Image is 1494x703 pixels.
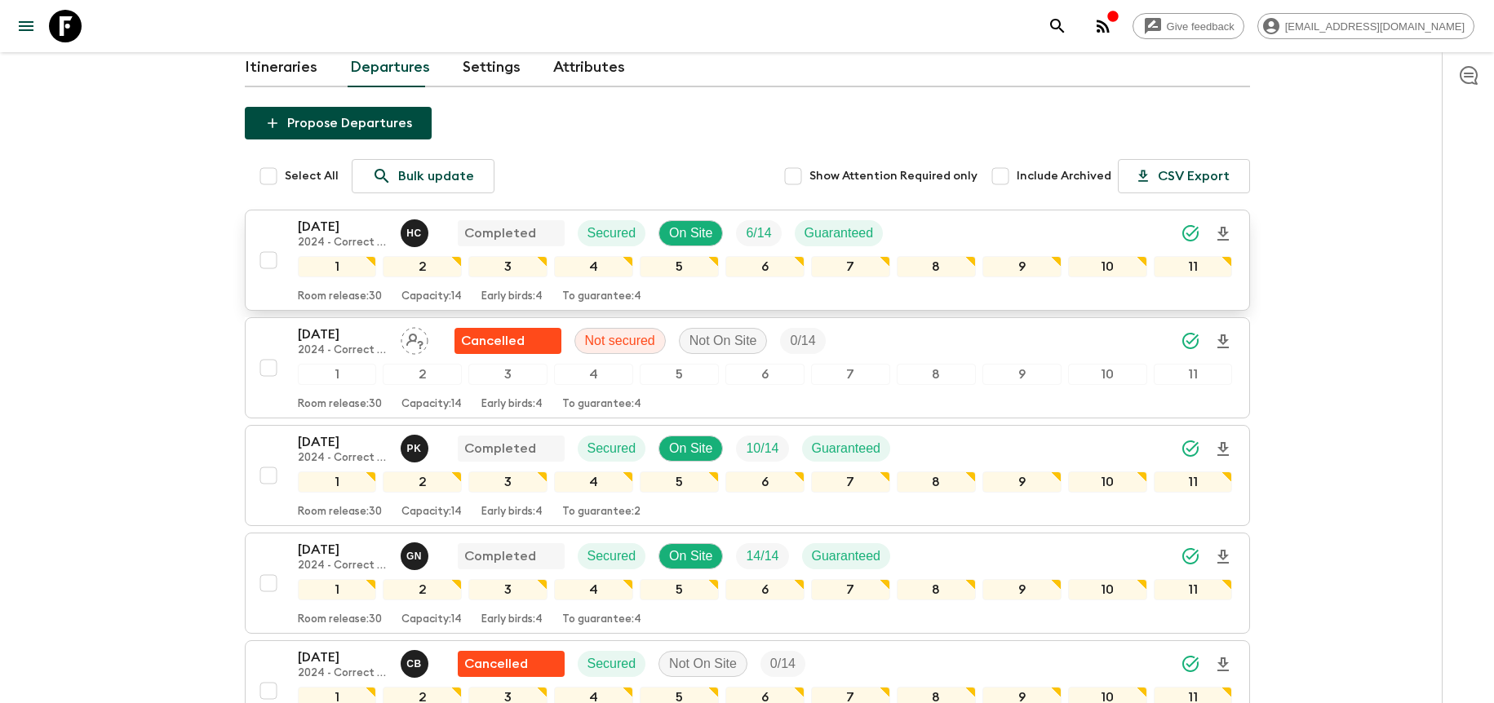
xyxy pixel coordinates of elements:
p: Not On Site [669,654,737,674]
div: 5 [640,579,719,600]
div: On Site [658,543,723,569]
a: Bulk update [352,159,494,193]
div: Unable to secure [454,328,561,354]
p: 2024 - Correct Version (old) [298,667,388,680]
div: 11 [1154,364,1233,385]
div: 1 [298,471,377,493]
p: Early birds: 4 [481,506,543,519]
div: 2 [383,256,462,277]
p: [DATE] [298,432,388,452]
span: CheongAn Baek [401,655,432,668]
div: On Site [658,436,723,462]
p: Not On Site [689,331,757,351]
p: [DATE] [298,325,388,344]
svg: Synced Successfully [1181,654,1200,674]
div: 4 [554,256,633,277]
p: Not secured [585,331,655,351]
p: On Site [669,546,712,566]
p: 14 / 14 [746,546,778,566]
div: Trip Fill [736,220,781,246]
a: Departures [350,48,430,87]
a: Itineraries [245,48,317,87]
div: Not On Site [658,651,747,677]
p: Capacity: 14 [401,290,462,303]
p: 2024 - Correct Version (old) [298,559,388,573]
div: 7 [811,471,890,493]
div: 2 [383,579,462,600]
div: 1 [298,364,377,385]
div: 9 [982,579,1062,600]
div: 8 [897,364,976,385]
div: 9 [982,471,1062,493]
div: 1 [298,579,377,600]
div: 3 [468,579,548,600]
div: Not On Site [679,328,768,354]
div: 11 [1154,256,1233,277]
div: 8 [897,256,976,277]
span: [EMAIL_ADDRESS][DOMAIN_NAME] [1276,20,1474,33]
p: [DATE] [298,540,388,559]
p: Cancelled [464,654,528,674]
button: CB [401,650,432,678]
span: Genie Nam [401,547,432,560]
p: Secured [587,654,636,674]
button: [DATE]2024 - Correct Version (old)Heeyoung ChoCompletedSecuredOn SiteTrip FillGuaranteed123456789... [245,210,1250,311]
p: Guaranteed [812,546,881,566]
button: search adventures [1041,10,1074,42]
svg: Download Onboarding [1213,547,1233,567]
div: 3 [468,256,548,277]
div: 9 [982,256,1062,277]
p: 0 / 14 [770,654,796,674]
div: 2 [383,364,462,385]
p: Capacity: 14 [401,613,462,626]
p: 2024 - Correct Version (old) [298,237,388,250]
svg: Download Onboarding [1213,655,1233,674]
p: Room release: 30 [298,613,382,626]
a: Give feedback [1133,13,1244,39]
svg: Download Onboarding [1213,224,1233,244]
p: Early birds: 4 [481,290,543,303]
div: Not secured [574,328,666,354]
p: Completed [464,439,536,458]
p: 2024 - Correct Version (old) [298,452,388,465]
div: Secured [578,651,646,677]
svg: Synced Successfully [1181,223,1200,243]
p: To guarantee: 4 [562,398,641,411]
svg: Synced Successfully [1181,546,1200,566]
p: Capacity: 14 [401,506,462,519]
p: To guarantee: 4 [562,613,641,626]
p: Cancelled [461,331,525,351]
div: 9 [982,364,1062,385]
div: 4 [554,364,633,385]
div: 1 [298,256,377,277]
span: Assign pack leader [401,332,428,345]
div: Flash Pack cancellation [458,651,565,677]
p: To guarantee: 2 [562,506,641,519]
div: Secured [578,543,646,569]
button: Propose Departures [245,107,432,139]
div: 6 [725,256,805,277]
div: Secured [578,220,646,246]
button: [DATE]2024 - Correct Version (old)Pam KimCompletedSecuredOn SiteTrip FillGuaranteed1234567891011R... [245,425,1250,526]
p: Room release: 30 [298,290,382,303]
span: Select All [285,168,339,184]
svg: Download Onboarding [1213,332,1233,351]
div: 8 [897,471,976,493]
p: 2024 - Correct Version (old) [298,344,388,357]
p: To guarantee: 4 [562,290,641,303]
div: 4 [554,579,633,600]
p: Guaranteed [805,223,874,243]
div: 6 [725,364,805,385]
p: Capacity: 14 [401,398,462,411]
div: 8 [897,579,976,600]
div: 10 [1068,256,1147,277]
span: Show Attention Required only [809,168,978,184]
p: 0 / 14 [790,331,815,351]
p: Room release: 30 [298,506,382,519]
a: Attributes [553,48,625,87]
div: 3 [468,364,548,385]
p: [DATE] [298,217,388,237]
div: 5 [640,256,719,277]
a: Settings [463,48,521,87]
div: 6 [725,471,805,493]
